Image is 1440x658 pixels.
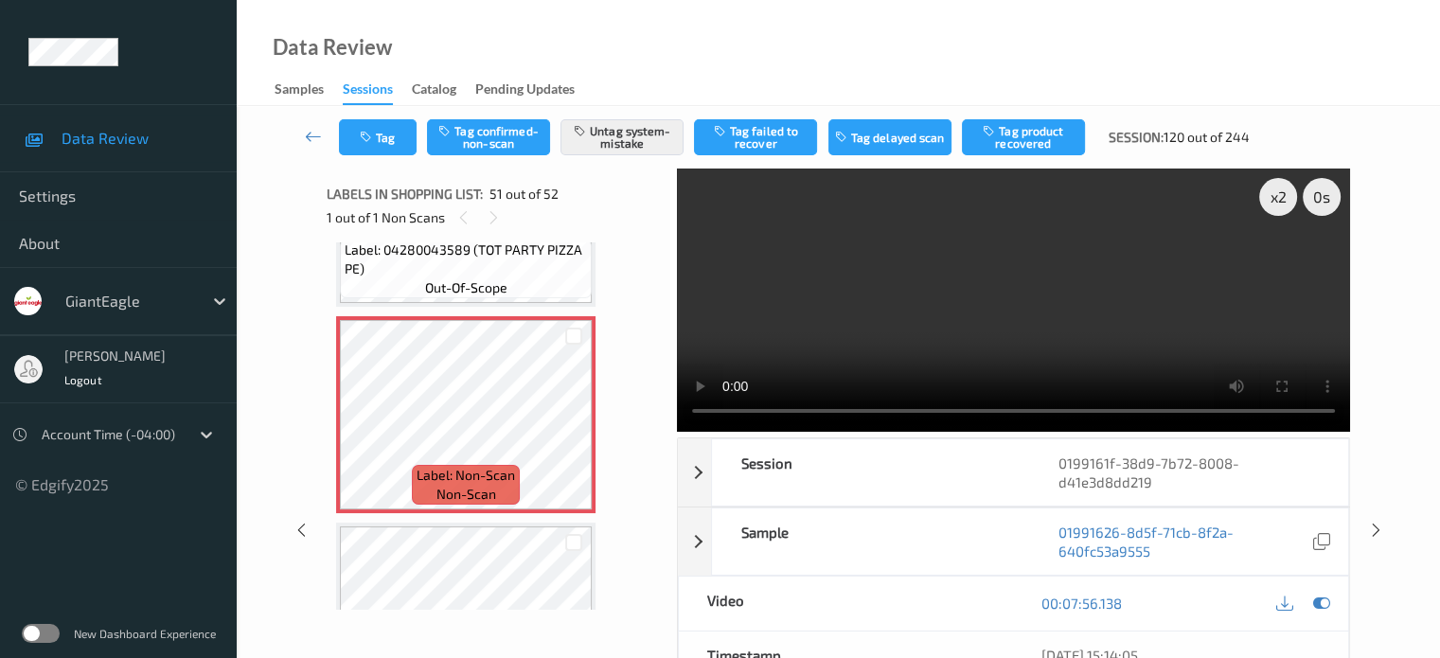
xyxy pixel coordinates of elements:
div: Pending Updates [475,80,575,103]
div: Sessions [343,80,393,105]
a: Samples [275,77,343,103]
span: Label: Non-Scan [417,466,515,485]
span: Label: 04280043589 (TOT PARTY PIZZA PE) [345,240,587,278]
button: Tag [339,119,417,155]
div: x 2 [1259,178,1297,216]
span: out-of-scope [425,278,507,297]
span: non-scan [436,485,496,504]
button: Tag delayed scan [828,119,951,155]
button: Tag product recovered [962,119,1085,155]
span: Labels in shopping list: [327,185,483,204]
button: Tag failed to recover [694,119,817,155]
div: Samples [275,80,324,103]
a: Pending Updates [475,77,594,103]
div: Data Review [273,38,392,57]
div: 0 s [1303,178,1341,216]
span: 51 out of 52 [489,185,559,204]
a: 01991626-8d5f-71cb-8f2a-640fc53a9555 [1058,523,1308,560]
div: Session0199161f-38d9-7b72-8008-d41e3d8dd219 [678,438,1349,507]
div: Video [679,577,1014,631]
span: 120 out of 244 [1164,128,1250,147]
button: Untag system-mistake [560,119,684,155]
a: Sessions [343,77,412,105]
span: Session: [1109,128,1164,147]
a: Catalog [412,77,475,103]
div: Session [712,439,1030,506]
div: Catalog [412,80,456,103]
div: 1 out of 1 Non Scans [327,205,664,229]
button: Tag confirmed-non-scan [427,119,550,155]
a: 00:07:56.138 [1041,594,1122,613]
div: Sample01991626-8d5f-71cb-8f2a-640fc53a9555 [678,507,1349,576]
div: Sample [712,508,1030,575]
div: 0199161f-38d9-7b72-8008-d41e3d8dd219 [1030,439,1348,506]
